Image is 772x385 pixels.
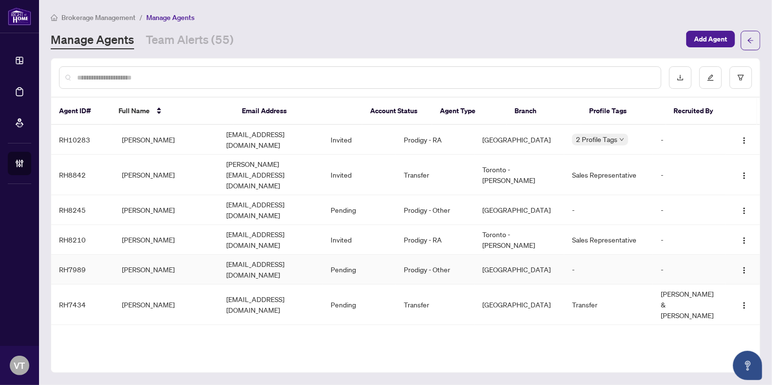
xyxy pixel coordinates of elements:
[51,155,114,195] td: RH8842
[653,225,726,255] td: -
[475,325,564,365] td: [GEOGRAPHIC_DATA]
[666,98,726,125] th: Recruited By
[475,125,564,155] td: [GEOGRAPHIC_DATA]
[653,284,726,325] td: [PERSON_NAME] & [PERSON_NAME]
[694,31,727,47] span: Add Agent
[475,255,564,284] td: [GEOGRAPHIC_DATA]
[736,297,752,312] button: Logo
[218,225,323,255] td: [EMAIL_ADDRESS][DOMAIN_NAME]
[475,225,564,255] td: Toronto - [PERSON_NAME]
[218,195,323,225] td: [EMAIL_ADDRESS][DOMAIN_NAME]
[51,125,114,155] td: RH10283
[736,232,752,247] button: Logo
[323,155,396,195] td: Invited
[323,125,396,155] td: Invited
[51,225,114,255] td: RH8210
[396,284,475,325] td: Transfer
[51,325,114,365] td: RH7433
[581,98,666,125] th: Profile Tags
[564,255,653,284] td: -
[576,134,617,145] span: 2 Profile Tags
[736,132,752,147] button: Logo
[507,98,581,125] th: Branch
[114,255,218,284] td: [PERSON_NAME]
[564,155,653,195] td: Sales Representative
[218,155,323,195] td: [PERSON_NAME][EMAIL_ADDRESS][DOMAIN_NAME]
[740,137,748,144] img: Logo
[564,195,653,225] td: -
[475,155,564,195] td: Toronto - [PERSON_NAME]
[362,98,432,125] th: Account Status
[218,125,323,155] td: [EMAIL_ADDRESS][DOMAIN_NAME]
[323,195,396,225] td: Pending
[51,255,114,284] td: RH7989
[619,137,624,142] span: down
[669,66,692,89] button: download
[14,359,25,372] span: VT
[323,284,396,325] td: Pending
[396,195,475,225] td: Prodigy - Other
[736,202,752,218] button: Logo
[218,325,323,365] td: [EMAIL_ADDRESS][DOMAIN_NAME]
[114,155,218,195] td: [PERSON_NAME]
[51,284,114,325] td: RH7434
[686,31,735,47] button: Add Agent
[564,225,653,255] td: Sales Representative
[51,195,114,225] td: RH8245
[653,125,726,155] td: -
[396,155,475,195] td: Transfer
[51,32,134,49] a: Manage Agents
[747,37,754,44] span: arrow-left
[218,284,323,325] td: [EMAIL_ADDRESS][DOMAIN_NAME]
[119,105,150,116] span: Full Name
[736,167,752,182] button: Logo
[396,325,475,365] td: Transfer
[146,32,234,49] a: Team Alerts (55)
[323,255,396,284] td: Pending
[114,125,218,155] td: [PERSON_NAME]
[432,98,507,125] th: Agent Type
[740,302,748,309] img: Logo
[653,195,726,225] td: -
[736,262,752,277] button: Logo
[475,195,564,225] td: [GEOGRAPHIC_DATA]
[111,98,235,125] th: Full Name
[234,98,362,125] th: Email Address
[733,351,762,380] button: Open asap
[114,284,218,325] td: [PERSON_NAME]
[396,255,475,284] td: Prodigy - Other
[677,74,684,81] span: download
[740,237,748,244] img: Logo
[139,12,142,23] li: /
[737,74,744,81] span: filter
[475,284,564,325] td: [GEOGRAPHIC_DATA]
[730,66,752,89] button: filter
[564,284,653,325] td: Transfer
[323,225,396,255] td: Invited
[699,66,722,89] button: edit
[114,195,218,225] td: [PERSON_NAME]
[396,225,475,255] td: Prodigy - RA
[707,74,714,81] span: edit
[323,325,396,365] td: Invited
[114,325,218,365] td: Suraj Sunil Kanal
[653,325,726,365] td: [PERSON_NAME] & [PERSON_NAME]
[564,325,653,365] td: -
[396,125,475,155] td: Prodigy - RA
[740,207,748,215] img: Logo
[740,266,748,274] img: Logo
[653,255,726,284] td: -
[653,155,726,195] td: -
[218,255,323,284] td: [EMAIL_ADDRESS][DOMAIN_NAME]
[146,13,195,22] span: Manage Agents
[8,7,31,25] img: logo
[61,13,136,22] span: Brokerage Management
[740,172,748,180] img: Logo
[114,225,218,255] td: [PERSON_NAME]
[51,98,111,125] th: Agent ID#
[51,14,58,21] span: home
